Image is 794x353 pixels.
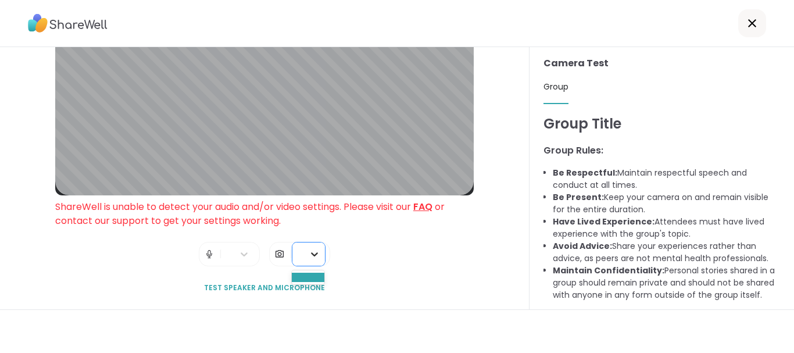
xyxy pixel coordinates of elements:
span: ShareWell is unable to detect your audio and/or video settings. Please visit our or contact our s... [55,200,445,227]
img: Microphone [204,243,214,266]
button: Test speaker and microphone [199,276,330,300]
span: Group [543,81,568,92]
b: Be Present: [553,191,604,203]
b: Maintain Confidentiality: [553,265,664,276]
span: Test speaker and microphone [204,283,325,293]
span: | [219,243,222,266]
li: Keep your camera on and remain visible for the entire duration. [553,191,780,216]
li: Maintain respectful speech and conduct at all times. [553,167,780,191]
b: Avoid Advice: [553,240,612,252]
li: Attendees must have lived experience with the group's topic. [553,216,780,240]
b: Have Lived Experience: [553,216,654,227]
img: ShareWell Logo [28,10,108,37]
h1: Group Title [543,113,780,134]
b: Be Respectful: [553,167,617,179]
img: Camera [274,243,285,266]
li: Share your experiences rather than advice, as peers are not mental health professionals. [553,240,780,265]
span: | [289,243,292,266]
li: Personal stories shared in a group should remain private and should not be shared with anyone in ... [553,265,780,301]
h3: Camera Test [543,56,780,70]
a: FAQ [413,200,432,213]
h3: Group Rules: [543,144,780,158]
